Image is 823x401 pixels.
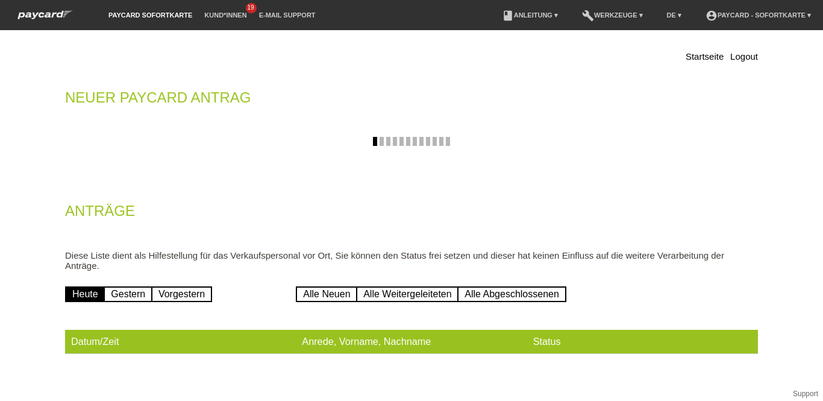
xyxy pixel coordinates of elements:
a: E-Mail Support [253,11,322,19]
i: build [582,10,594,22]
a: Gestern [104,286,152,302]
th: Datum/Zeit [65,330,296,354]
img: loading.gif [373,137,450,146]
h2: Neuer Paycard Antrag [65,92,758,110]
a: Startseite [686,51,724,62]
a: account_circlepaycard - Sofortkarte ▾ [699,11,817,19]
a: Logout [730,51,758,62]
a: Alle Neuen [296,286,357,302]
a: buildWerkzeuge ▾ [576,11,649,19]
span: 19 [246,3,257,13]
p: Diese Liste dient als Hilfestellung für das Verkaufspersonal vor Ort, Sie können den Status frei ... [65,250,758,271]
i: account_circle [706,10,718,22]
th: Status [527,330,758,354]
a: bookAnleitung ▾ [496,11,564,19]
a: paycard Sofortkarte [12,14,78,23]
a: Kund*innen [198,11,252,19]
a: Heute [65,286,105,302]
h2: Anträge [65,205,758,223]
a: Support [793,390,818,398]
i: book [502,10,514,22]
a: paycard Sofortkarte [102,11,198,19]
a: Alle Abgeschlossenen [457,286,566,302]
a: Alle Weitergeleiteten [356,286,458,302]
a: Vorgestern [151,286,212,302]
img: paycard Sofortkarte [12,8,78,21]
th: Anrede, Vorname, Nachname [296,330,527,354]
a: DE ▾ [661,11,687,19]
